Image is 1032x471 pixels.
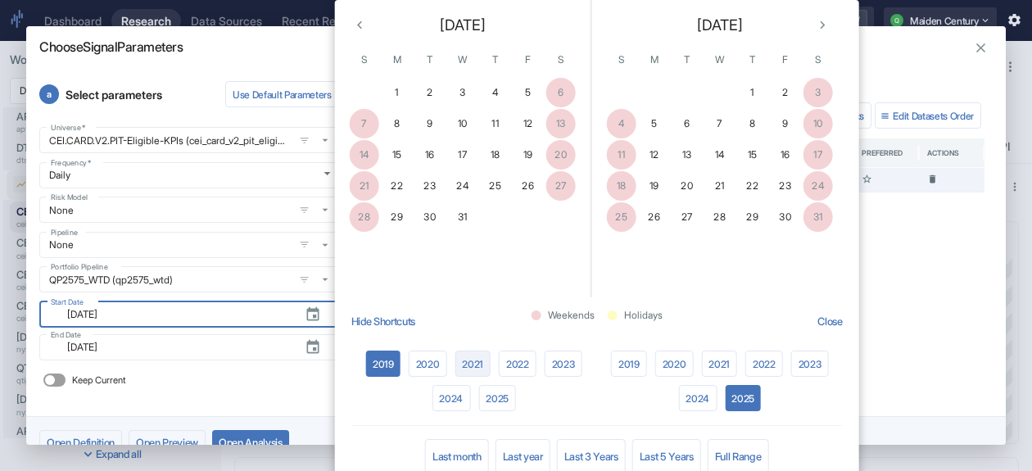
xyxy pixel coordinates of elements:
[295,270,314,289] button: open filters
[771,140,800,170] button: 16
[212,430,289,456] button: Open Analysis
[382,171,412,201] button: 22
[432,385,470,411] button: 2024
[640,171,669,201] button: 19
[51,157,92,168] label: Frequency
[481,78,510,107] button: 4
[448,202,478,232] button: 31
[39,162,339,188] div: Daily
[295,131,314,150] button: open filters
[51,261,108,272] label: Portfolio Pipeline
[862,148,903,157] div: Preferred
[39,430,122,456] button: Open Definition
[607,43,636,76] span: Sunday
[409,351,447,377] button: 2020
[705,43,735,76] span: Wednesday
[72,374,126,387] span: Keep Current
[640,202,669,232] button: 26
[382,78,412,107] button: 1
[738,43,767,76] span: Thursday
[725,385,761,411] button: 2025
[640,43,669,76] span: Monday
[624,310,663,320] span: Holidays
[514,171,543,201] button: 26
[705,140,735,170] button: 14
[51,227,78,238] label: Pipeline
[514,140,543,170] button: 19
[26,26,1006,55] h2: Choose Signal Parameters
[415,43,445,76] span: Tuesday
[481,171,510,201] button: 25
[348,13,372,37] button: Previous month
[640,109,669,138] button: 5
[440,14,486,36] span: [DATE]
[448,109,478,138] button: 10
[39,81,225,107] p: Select parameters
[672,171,702,201] button: 20
[481,140,510,170] button: 18
[678,385,717,411] button: 2024
[295,201,314,220] button: open filters
[382,43,412,76] span: Monday
[345,304,422,340] button: Hide Shortcuts
[514,43,543,76] span: Friday
[57,305,292,324] input: yyyy-mm-dd
[455,351,491,377] button: 2021
[672,109,702,138] button: 6
[672,43,702,76] span: Tuesday
[640,140,669,170] button: 12
[225,81,339,107] button: Use Default Parameters
[771,171,800,201] button: 23
[545,351,582,377] button: 2023
[448,43,478,76] span: Wednesday
[382,202,412,232] button: 29
[129,430,206,456] button: Open Preview
[705,202,735,232] button: 28
[51,192,88,202] label: Risk Model
[771,202,800,232] button: 30
[810,13,834,37] button: Next month
[415,171,445,201] button: 23
[39,266,339,292] span: QP2575_WTD (qp2575_wtd)
[927,148,959,157] div: Actions
[738,202,767,232] button: 29
[672,202,702,232] button: 27
[448,78,478,107] button: 3
[382,140,412,170] button: 15
[478,385,516,411] button: 2025
[738,78,767,107] button: 1
[481,109,510,138] button: 11
[39,127,339,153] span: CEI.CARD.V2.PIT-Eligible-KPIs (cei_card_v2_pit_eligible_kpis)
[295,235,314,254] button: open filters
[771,109,800,138] button: 9
[415,78,445,107] button: 2
[875,102,981,129] button: Edit Datasets Order
[611,351,647,377] button: 2019
[51,122,86,133] label: Universe
[415,140,445,170] button: 16
[499,351,536,377] button: 2022
[415,202,445,232] button: 30
[803,43,833,76] span: Saturday
[514,109,543,138] button: 12
[705,109,735,138] button: 7
[448,171,478,201] button: 24
[738,109,767,138] button: 8
[481,43,510,76] span: Thursday
[672,140,702,170] button: 13
[771,78,800,107] button: 2
[366,351,401,377] button: 2019
[655,351,694,377] button: 2020
[415,109,445,138] button: 9
[448,140,478,170] button: 17
[811,304,849,340] button: Close
[701,351,737,377] button: 2021
[738,140,767,170] button: 15
[771,43,800,76] span: Friday
[350,43,379,76] span: Sunday
[546,43,576,76] span: Saturday
[39,84,59,104] span: a
[51,329,81,340] label: End Date
[697,14,743,36] span: [DATE]
[705,171,735,201] button: 21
